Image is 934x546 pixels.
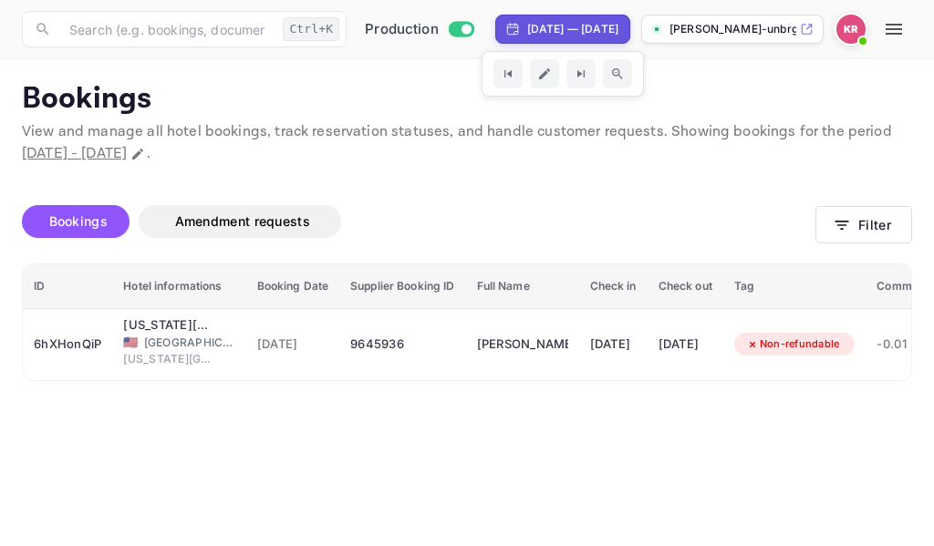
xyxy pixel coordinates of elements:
th: Tag [723,264,867,309]
p: View and manage all hotel bookings, track reservation statuses, and handle customer requests. Sho... [22,121,912,165]
th: Check out [648,264,723,309]
p: Bookings [22,81,912,118]
div: 9645936 [350,330,454,359]
div: Kansas City Marriott Country Club Plaza [123,316,214,335]
button: Zoom out time range [603,59,632,88]
th: Full Name [466,264,579,309]
input: Search (e.g. bookings, documentation) [58,11,275,47]
span: [DATE] [257,335,329,355]
div: Non-refundable [734,333,852,355]
div: 6hXHonQiP [34,330,101,359]
span: United States of America [123,336,138,348]
span: [US_STATE][GEOGRAPHIC_DATA] [123,351,214,367]
div: [DATE] [590,330,637,359]
button: Go to previous time period [493,59,523,88]
th: ID [23,264,112,309]
img: Kobus Roux [836,15,866,44]
th: Supplier Booking ID [339,264,465,309]
span: Bookings [49,213,108,229]
th: Booking Date [246,264,340,309]
div: account-settings tabs [22,205,815,238]
span: Amendment requests [175,213,310,229]
div: [DATE] — [DATE] [527,21,618,37]
div: Ctrl+K [283,17,339,41]
div: Switch to Sandbox mode [358,19,481,40]
span: [DATE] - [DATE] [22,144,127,163]
th: Check in [579,264,648,309]
button: Edit date range [530,59,559,88]
div: Amy Balius [477,330,568,359]
span: Production [365,19,439,40]
button: Go to next time period [566,59,596,88]
button: Change date range [129,145,147,163]
p: [PERSON_NAME]-unbrg.[PERSON_NAME]... [669,21,796,37]
button: Filter [815,206,912,243]
span: [GEOGRAPHIC_DATA] [144,335,235,351]
th: Hotel informations [112,264,245,309]
div: [DATE] [659,330,712,359]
